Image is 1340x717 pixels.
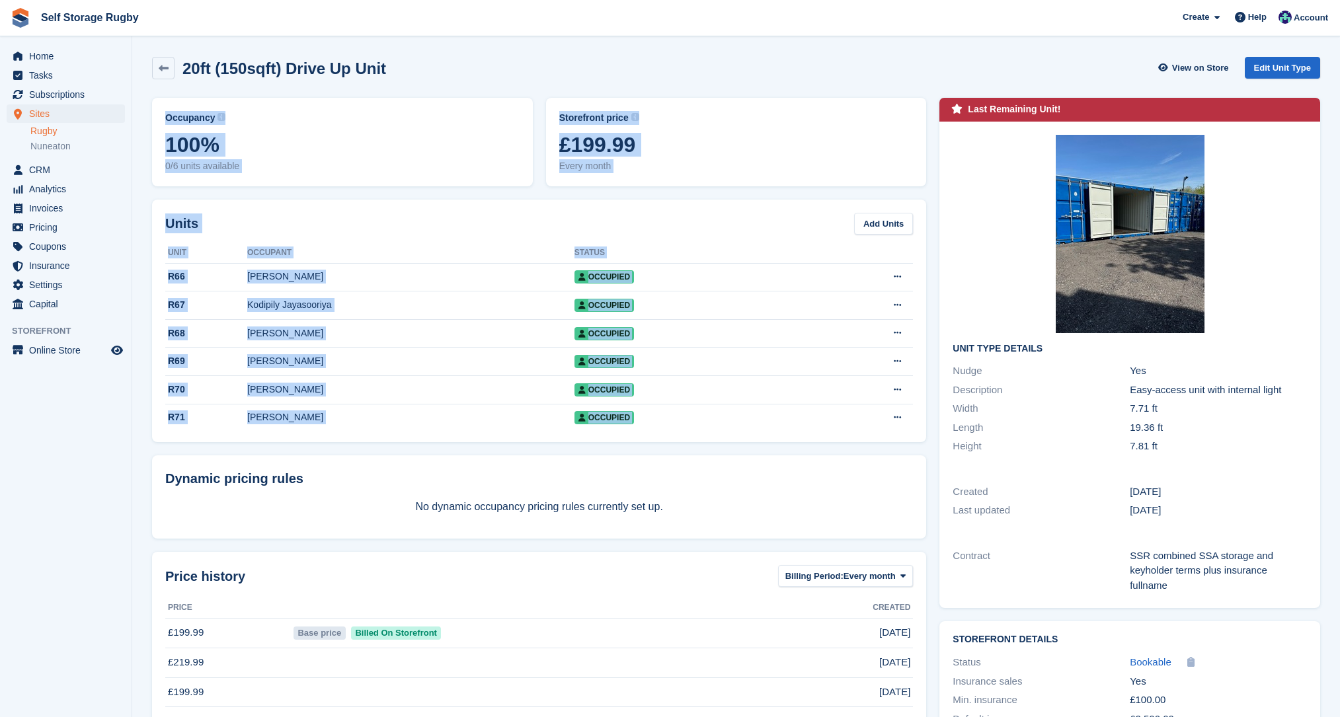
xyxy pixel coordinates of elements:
div: Created [953,484,1130,500]
a: Self Storage Rugby [36,7,144,28]
div: Nudge [953,363,1130,379]
span: Occupied [574,383,634,396]
div: SSR combined SSA storage and keyholder terms plus insurance fullname [1130,548,1307,593]
div: [DATE] [1130,503,1307,518]
div: Status [953,655,1130,670]
div: £100.00 [1130,693,1307,708]
span: Account [1294,11,1328,24]
h2: Units [165,213,198,233]
button: Billing Period: Every month [778,565,914,587]
span: Capital [29,295,108,313]
div: R71 [165,410,247,424]
h2: Storefront Details [953,634,1307,645]
th: Unit [165,243,247,264]
span: Subscriptions [29,85,108,104]
span: Pricing [29,218,108,237]
div: R70 [165,383,247,396]
span: Sites [29,104,108,123]
a: menu [7,161,125,179]
div: [PERSON_NAME] [247,354,574,368]
span: 100% [165,133,520,157]
img: Chris Palmer [1279,11,1292,24]
span: Coupons [29,237,108,256]
a: Add Units [854,213,913,235]
span: Every month [559,159,914,173]
span: Storefront [12,324,132,338]
td: £199.99 [165,618,291,648]
span: £199.99 [559,133,914,157]
th: Price [165,597,291,619]
h2: Unit Type details [953,344,1307,354]
span: Every month [844,570,896,583]
div: Description [953,383,1130,398]
div: [PERSON_NAME] [247,326,574,340]
a: Edit Unit Type [1245,57,1320,79]
div: Width [953,401,1130,416]
div: Length [953,420,1130,435]
span: [DATE] [879,625,910,640]
span: Base price [294,626,346,640]
span: Occupied [574,270,634,283]
h2: 20ft (150sqft) Drive Up Unit [182,59,386,77]
a: menu [7,85,125,104]
td: £219.99 [165,648,291,677]
div: [PERSON_NAME] [247,270,574,283]
a: menu [7,237,125,256]
div: Last Remaining Unit! [968,102,1060,116]
td: £199.99 [165,677,291,707]
div: Easy-access unit with internal light [1130,383,1307,398]
div: 7.71 ft [1130,401,1307,416]
a: menu [7,276,125,294]
span: Online Store [29,341,108,359]
span: Occupied [574,355,634,368]
div: R69 [165,354,247,368]
div: 19.36 ft [1130,420,1307,435]
span: Occupied [574,327,634,340]
span: Billing Period: [785,570,844,583]
span: CRM [29,161,108,179]
div: R68 [165,326,247,340]
p: No dynamic occupancy pricing rules currently set up. [165,499,913,515]
span: Occupancy [165,111,215,125]
a: Nuneaton [30,140,125,153]
span: 0/6 units available [165,159,520,173]
div: 7.81 ft [1130,439,1307,454]
div: Last updated [953,503,1130,518]
div: Insurance sales [953,674,1130,689]
a: menu [7,295,125,313]
span: [DATE] [879,685,910,700]
div: Yes [1130,363,1307,379]
a: Preview store [109,342,125,358]
a: menu [7,104,125,123]
a: menu [7,256,125,275]
img: icon-info-grey-7440780725fd019a000dd9b08b2336e03edf1995a4989e88bcd33f0948082b44.svg [217,113,225,121]
div: Contract [953,548,1130,593]
a: Rugby [30,125,125,137]
a: menu [7,341,125,359]
span: Invoices [29,199,108,217]
a: menu [7,47,125,65]
div: Dynamic pricing rules [165,469,913,488]
div: [PERSON_NAME] [247,410,574,424]
img: stora-icon-8386f47178a22dfd0bd8f6a31ec36ba5ce8667c1dd55bd0f319d3a0aa187defe.svg [11,8,30,28]
a: Bookable [1130,655,1171,670]
div: R66 [165,270,247,283]
div: Min. insurance [953,693,1130,708]
span: Price history [165,566,245,586]
span: Settings [29,276,108,294]
span: Tasks [29,66,108,85]
span: Create [1183,11,1209,24]
div: Kodipily Jayasooriya [247,298,574,312]
a: menu [7,66,125,85]
span: View on Store [1172,61,1229,75]
span: [DATE] [879,655,910,670]
span: Analytics [29,180,108,198]
span: Billed On Storefront [351,626,442,640]
div: Yes [1130,674,1307,689]
div: [DATE] [1130,484,1307,500]
th: Status [574,243,806,264]
span: Insurance [29,256,108,275]
a: menu [7,180,125,198]
div: [PERSON_NAME] [247,383,574,396]
span: Help [1248,11,1267,24]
